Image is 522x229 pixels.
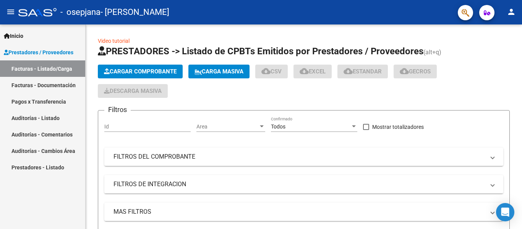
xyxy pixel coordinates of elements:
[496,203,514,221] div: Open Intercom Messenger
[507,7,516,16] mat-icon: person
[101,4,169,21] span: - [PERSON_NAME]
[60,4,101,21] span: - osepjana
[255,65,288,78] button: CSV
[344,68,382,75] span: Estandar
[188,65,250,78] button: Carga Masiva
[423,49,441,56] span: (alt+q)
[394,65,437,78] button: Gecros
[344,67,353,76] mat-icon: cloud_download
[104,203,503,221] mat-expansion-panel-header: MAS FILTROS
[300,67,309,76] mat-icon: cloud_download
[113,180,485,188] mat-panel-title: FILTROS DE INTEGRACION
[261,67,271,76] mat-icon: cloud_download
[104,104,131,115] h3: Filtros
[98,84,168,98] app-download-masive: Descarga masiva de comprobantes (adjuntos)
[6,7,15,16] mat-icon: menu
[104,148,503,166] mat-expansion-panel-header: FILTROS DEL COMPROBANTE
[98,65,183,78] button: Cargar Comprobante
[104,68,177,75] span: Cargar Comprobante
[98,38,130,44] a: Video tutorial
[4,48,73,57] span: Prestadores / Proveedores
[195,68,243,75] span: Carga Masiva
[196,123,258,130] span: Area
[337,65,388,78] button: Estandar
[271,123,285,130] span: Todos
[98,84,168,98] button: Descarga Masiva
[113,208,485,216] mat-panel-title: MAS FILTROS
[104,175,503,193] mat-expansion-panel-header: FILTROS DE INTEGRACION
[300,68,326,75] span: EXCEL
[4,32,23,40] span: Inicio
[98,46,423,57] span: PRESTADORES -> Listado de CPBTs Emitidos por Prestadores / Proveedores
[293,65,332,78] button: EXCEL
[372,122,424,132] span: Mostrar totalizadores
[113,153,485,161] mat-panel-title: FILTROS DEL COMPROBANTE
[261,68,282,75] span: CSV
[104,88,162,94] span: Descarga Masiva
[400,67,409,76] mat-icon: cloud_download
[400,68,431,75] span: Gecros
